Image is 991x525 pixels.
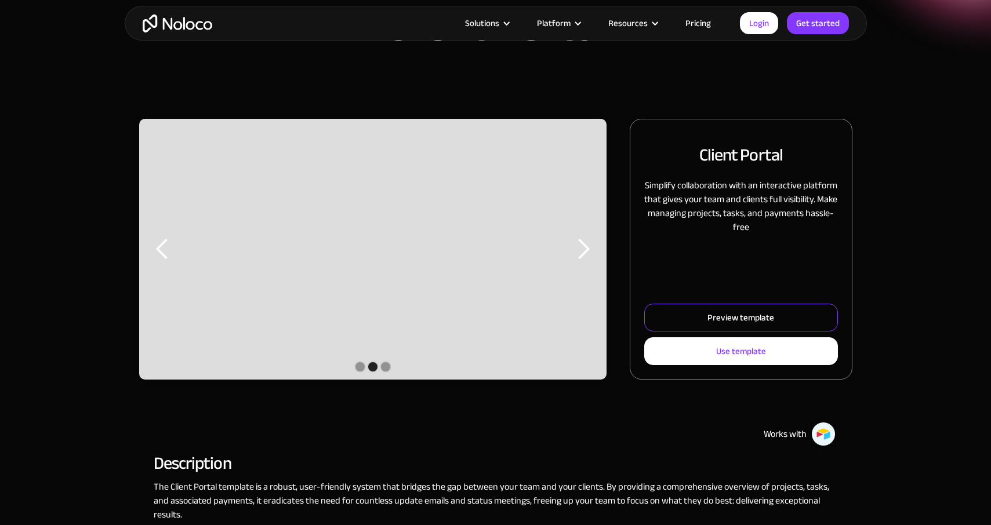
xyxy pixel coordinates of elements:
a: Preview template [644,304,837,331]
div: previous slide [139,119,186,380]
div: Solutions [465,16,499,31]
div: Show slide 1 of 3 [355,362,365,371]
div: Resources [608,16,648,31]
a: Use template [644,337,837,365]
div: Use template [716,344,766,359]
p: The Client Portal template is a robust, user-friendly system that bridges the gap between your te... [154,480,838,522]
img: Airtable [811,422,836,446]
h2: Client Portal [699,143,783,167]
div: carousel [139,119,607,380]
div: Preview template [707,310,774,325]
h1: Client Portal [384,3,607,49]
p: Simplify collaboration with an interactive platform that gives your team and clients full visibil... [644,178,837,234]
a: Pricing [671,16,725,31]
div: next slide [560,119,607,380]
div: Show slide 2 of 3 [368,362,377,371]
div: Show slide 3 of 3 [381,362,390,371]
iframe: Intercom notifications message [759,438,991,519]
h2: Description [154,458,838,468]
div: Platform [522,16,594,31]
div: Platform [537,16,571,31]
a: home [143,14,212,32]
div: Works with [764,427,807,441]
div: Resources [594,16,671,31]
a: Login [740,12,778,34]
div: Solutions [451,16,522,31]
a: Get started [787,12,849,34]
